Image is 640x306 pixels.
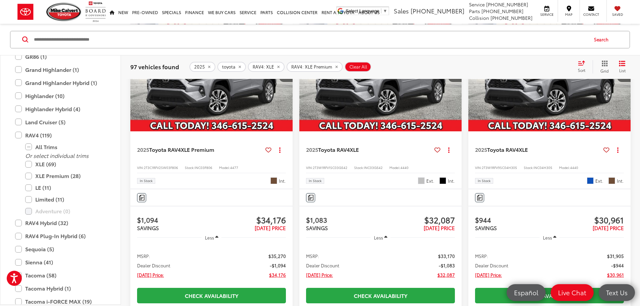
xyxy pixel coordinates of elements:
[607,271,624,278] span: $30,961
[46,3,82,21] img: Mike Calvert Toyota
[477,195,482,201] img: Comments
[230,165,238,170] span: 4477
[389,165,400,170] span: Model:
[139,195,144,201] img: Comments
[140,179,153,182] span: In Stock
[578,67,585,73] span: Sort
[383,8,387,13] span: ▼
[25,141,106,152] label: All Trims
[612,144,624,156] button: Actions
[15,77,106,88] label: Grand Highlander Hybrid (1)
[600,68,609,73] span: Grid
[619,67,626,73] span: List
[212,215,286,225] span: $34,176
[475,253,488,259] span: MSRP:
[481,8,523,14] span: [PHONE_NUMBER]
[610,12,625,17] span: Saved
[309,179,322,182] span: In Stock
[15,129,106,141] label: RAV4 (119)
[543,234,552,241] span: Less
[475,193,484,202] button: Comments
[448,178,455,184] span: Int.
[15,243,106,255] label: Sequoia (5)
[469,8,480,14] span: Parts
[448,147,450,152] span: dropdown dots
[137,165,144,170] span: VIN:
[394,6,409,15] span: Sales
[438,253,455,259] span: $33,170
[426,178,434,184] span: Ext.
[15,116,106,128] label: Land Cruiser (5)
[15,256,106,268] label: Sienna (41)
[189,61,215,72] button: remove 2025
[511,288,542,297] span: Español
[255,224,286,231] span: [DATE] PRICE
[149,145,181,153] span: Toyota RAV4
[561,12,576,17] span: Map
[217,61,246,72] button: remove toyota
[439,177,446,184] span: Black
[25,193,106,205] label: Limited (11)
[137,288,286,303] a: Check Availability
[475,262,508,269] span: Dealer Discount
[371,231,391,244] button: Less
[475,224,497,231] span: SAVINGS
[279,147,281,152] span: dropdown dots
[306,288,455,303] a: Check Availability
[482,165,517,170] span: 2T3W1RFV9SC04H305
[555,288,590,297] span: Live Chat
[617,178,624,184] span: Int.
[181,145,214,153] span: XLE Premium
[15,50,106,62] label: GR86 (1)
[570,165,578,170] span: 4440
[475,288,624,303] a: Check Availability
[539,12,554,17] span: Service
[349,64,367,69] span: Clear All
[15,282,106,294] label: Tacoma Hybrid (1)
[269,271,286,278] span: $34,176
[205,234,214,241] span: Less
[595,178,603,184] span: Ext.
[25,170,106,182] label: XLE Premium (28)
[306,271,333,278] span: [DATE] Price:
[222,64,236,69] span: toyota
[25,182,106,193] label: LE (11)
[15,103,106,115] label: Highlander Hybrid (4)
[219,165,230,170] span: Model:
[411,6,464,15] span: [PHONE_NUMBER]
[279,178,286,184] span: Int.
[588,31,618,48] button: Search
[137,253,150,259] span: MSRP:
[519,145,528,153] span: XLE
[253,64,274,69] span: RAV4: XLE
[15,63,106,75] label: Grand Highlander (1)
[469,14,489,21] span: Collision
[137,224,159,231] span: SAVINGS
[268,253,286,259] span: $35,270
[437,271,455,278] span: $32,087
[25,158,106,170] label: XLE (69)
[486,1,528,8] span: [PHONE_NUMBER]
[274,144,286,156] button: Actions
[478,179,490,182] span: In Stock
[475,145,487,153] span: 2025
[137,146,263,153] a: 2025Toyota RAV4XLE Premium
[487,145,519,153] span: Toyota RAV4
[490,14,532,21] span: [PHONE_NUMBER]
[475,146,601,153] a: 2025Toyota RAV4XLE
[475,271,502,278] span: [DATE] Price:
[611,262,624,269] span: -$944
[130,62,179,70] span: 97 vehicles found
[306,224,328,231] span: SAVINGS
[400,165,409,170] span: 4440
[374,234,383,241] span: Less
[550,215,624,225] span: $30,961
[608,177,615,184] span: Nutmeg
[574,60,593,73] button: Select sort value
[306,193,315,202] button: Comments
[202,231,222,244] button: Less
[614,60,631,73] button: List View
[137,262,170,269] span: Dealer Discount
[291,64,332,69] span: RAV4: XLE Premium
[306,165,313,170] span: VIN:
